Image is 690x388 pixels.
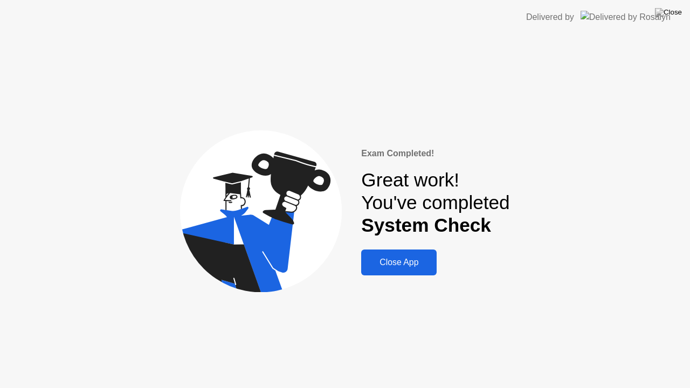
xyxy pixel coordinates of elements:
div: Great work! You've completed [361,169,509,237]
img: Delivered by Rosalyn [581,11,671,23]
div: Exam Completed! [361,147,509,160]
div: Delivered by [526,11,574,24]
button: Close App [361,250,437,275]
img: Close [655,8,682,17]
div: Close App [364,258,433,267]
b: System Check [361,214,491,235]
